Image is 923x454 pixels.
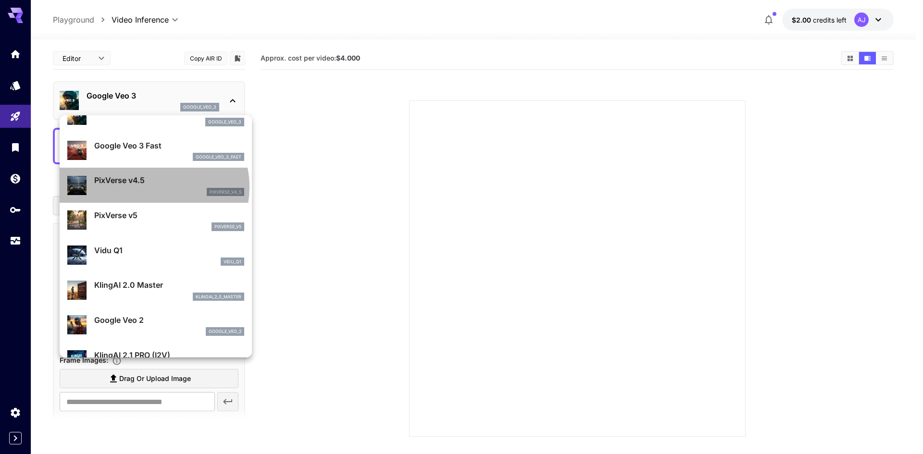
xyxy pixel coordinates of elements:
[94,314,244,326] p: Google Veo 2
[94,209,244,221] p: PixVerse v5
[67,101,244,130] div: Google Veo 3google_veo_3
[94,349,244,361] p: KlingAI 2.1 PRO (I2V)
[196,294,241,300] p: klingai_2_0_master
[67,206,244,235] div: PixVerse v5pixverse_v5
[67,171,244,200] div: PixVerse v4.5pixverse_v4_5
[94,174,244,186] p: PixVerse v4.5
[196,154,241,160] p: google_veo_3_fast
[94,140,244,151] p: Google Veo 3 Fast
[94,245,244,256] p: Vidu Q1
[67,241,244,270] div: Vidu Q1vidu_q1
[224,258,241,265] p: vidu_q1
[67,345,244,375] div: KlingAI 2.1 PRO (I2V)
[67,275,244,305] div: KlingAI 2.0 Masterklingai_2_0_master
[67,310,244,340] div: Google Veo 2google_veo_2
[214,223,241,230] p: pixverse_v5
[94,279,244,291] p: KlingAI 2.0 Master
[210,189,241,196] p: pixverse_v4_5
[209,328,241,335] p: google_veo_2
[208,119,241,125] p: google_veo_3
[67,136,244,165] div: Google Veo 3 Fastgoogle_veo_3_fast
